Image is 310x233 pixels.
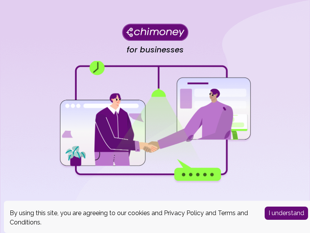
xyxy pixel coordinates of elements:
div: By using this site, you are agreeing to our cookies and and . [10,209,253,227]
img: for businesses [58,61,252,183]
a: Privacy Policy [164,209,204,217]
img: Chimoney for businesses [122,23,188,41]
button: Accept cookies [265,207,308,220]
h4: for businesses [127,45,184,55]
